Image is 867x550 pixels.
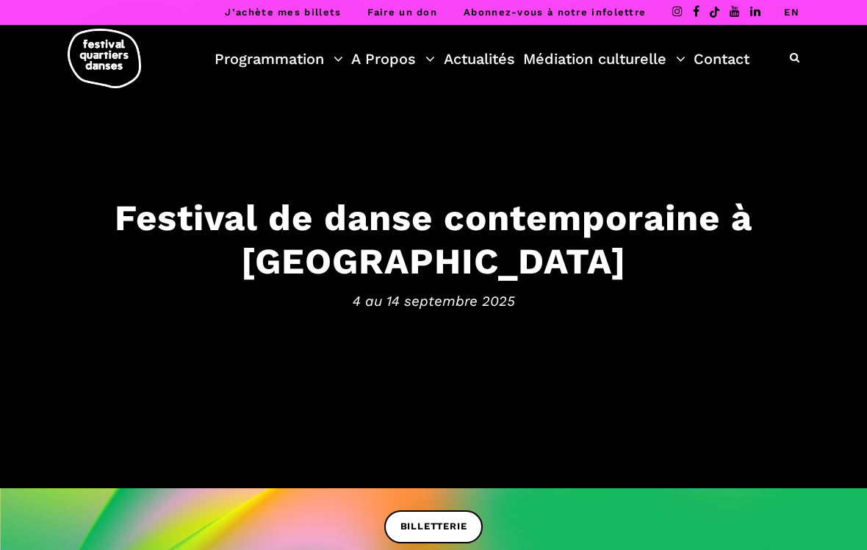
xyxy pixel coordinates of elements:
[784,7,799,18] a: EN
[351,46,435,71] a: A Propos
[400,519,467,535] span: BILLETTERIE
[215,46,343,71] a: Programmation
[68,29,141,88] img: logo-fqd-med
[367,7,437,18] a: Faire un don
[444,46,515,71] a: Actualités
[523,46,686,71] a: Médiation culturelle
[384,510,483,543] a: BILLETTERIE
[225,7,341,18] a: J’achète mes billets
[694,46,749,71] a: Contact
[464,7,646,18] a: Abonnez-vous à notre infolettre
[15,196,852,283] h3: Festival de danse contemporaine à [GEOGRAPHIC_DATA]
[15,290,852,312] span: 4 au 14 septembre 2025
